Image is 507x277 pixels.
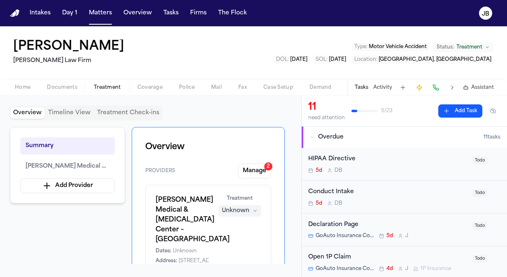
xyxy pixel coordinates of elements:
[463,84,494,91] button: Assistant
[472,157,487,164] span: Todo
[302,148,507,181] div: Open task: HIPAA Directive
[13,39,124,54] h1: [PERSON_NAME]
[329,57,346,62] span: [DATE]
[316,57,328,62] span: SOL :
[316,167,322,174] span: 5d
[219,205,261,217] button: Unknown
[308,253,467,262] div: Open 1P Claim
[386,233,393,239] span: 5d
[222,207,249,215] div: Unknown
[308,220,467,230] div: Declaration Page
[309,84,332,91] span: Demand
[276,57,289,62] span: DOL :
[173,248,197,254] span: Unknown
[335,167,342,174] span: D B
[472,255,487,263] span: Todo
[179,84,195,91] span: Police
[308,115,345,121] div: need attention
[472,189,487,197] span: Todo
[313,55,349,64] button: Edit SOL: 2027-08-28
[145,168,175,174] span: Providers
[227,195,253,202] span: Treatment
[308,187,467,197] div: Conduct Intake
[373,84,392,91] button: Activity
[381,108,393,114] span: 5 / 23
[335,200,342,207] span: D B
[47,84,77,91] span: Documents
[211,84,222,91] span: Mail
[59,6,81,21] button: Day 1
[414,82,425,93] button: Create Immediate Task
[405,233,408,239] span: J
[156,195,209,245] h1: [PERSON_NAME] Medical & [MEDICAL_DATA] Center – [GEOGRAPHIC_DATA]
[20,178,115,193] button: Add Provider
[318,133,344,141] span: Overdue
[20,158,115,175] button: [PERSON_NAME] Medical & [MEDICAL_DATA] Center – [GEOGRAPHIC_DATA]
[486,104,500,118] button: Hide completed tasks (⌘⇧H)
[456,44,482,51] span: Treatment
[437,44,454,51] span: Status:
[484,134,500,141] span: 11 task s
[316,200,322,207] span: 5d
[137,84,163,91] span: Coverage
[94,84,121,91] span: Treatment
[263,84,293,91] span: Case Setup
[316,265,374,272] span: GoAuto Insurance Company
[238,84,247,91] span: Fax
[421,265,451,272] span: 1P Insurance
[352,43,429,51] button: Edit Type: Motor Vehicle Accident
[397,82,409,93] button: Add Task
[156,258,177,264] span: Address:
[86,6,115,21] button: Matters
[302,127,507,148] button: Overdue11tasks
[94,107,163,119] button: Treatment Check-ins
[316,233,374,239] span: GoAuto Insurance Company
[15,84,30,91] span: Home
[120,6,155,21] button: Overview
[302,181,507,214] div: Open task: Conduct Intake
[10,9,20,17] a: Home
[264,162,272,171] div: 2
[274,55,310,64] button: Edit DOL: 2025-08-28
[369,44,427,49] span: Motor Vehicle Accident
[26,6,54,21] button: Intakes
[433,42,494,52] button: Change status from Treatment
[13,56,128,66] h2: [PERSON_NAME] Law Firm
[355,84,368,91] button: Tasks
[405,265,408,272] span: J
[386,265,393,272] span: 4d
[308,155,467,164] div: HIPAA Directive
[10,9,20,17] img: Finch Logo
[145,141,271,154] h1: Overview
[290,57,307,62] span: [DATE]
[472,222,487,230] span: Todo
[302,214,507,247] div: Open task: Declaration Page
[45,107,94,119] button: Timeline View
[354,57,377,62] span: Location :
[308,101,345,114] div: 11
[238,164,271,178] button: Manage2
[430,82,442,93] button: Make a Call
[156,248,171,254] span: Dates:
[352,55,494,64] button: Edit Location: Temple, TX
[20,137,115,155] button: Summary
[379,57,491,62] span: [GEOGRAPHIC_DATA], [GEOGRAPHIC_DATA]
[438,104,482,118] button: Add Task
[471,84,494,91] span: Assistant
[187,6,210,21] button: Firms
[215,6,250,21] button: The Flock
[13,39,124,54] button: Edit matter name
[10,107,45,119] button: Overview
[179,258,272,264] span: [STREET_ADDRESS][PERSON_NAME]
[160,6,182,21] button: Tasks
[354,44,367,49] span: Type :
